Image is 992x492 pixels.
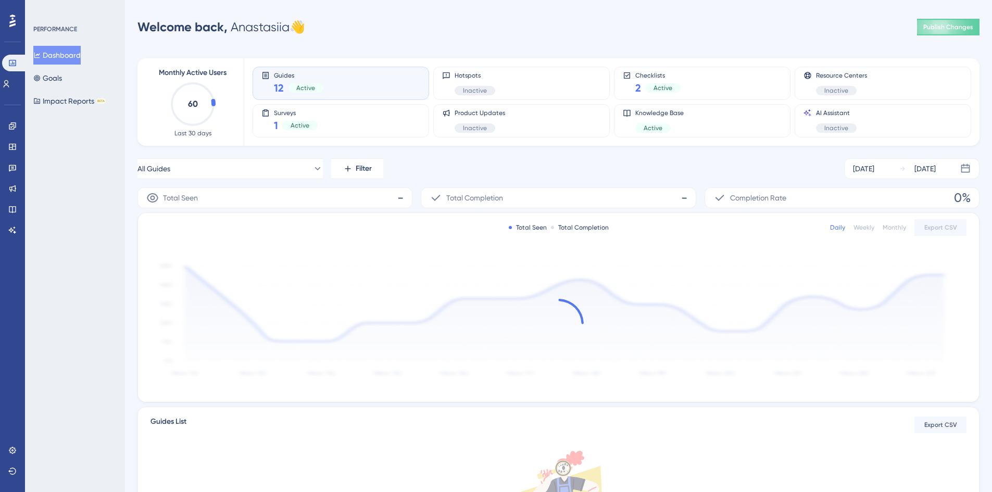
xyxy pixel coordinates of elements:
span: Active [296,84,315,92]
button: Publish Changes [917,19,980,35]
div: Weekly [853,223,874,232]
div: [DATE] [914,162,936,175]
div: PERFORMANCE [33,25,77,33]
span: 1 [274,118,278,133]
span: Export CSV [924,421,957,429]
span: Last 30 days [174,129,211,137]
span: AI Assistant [816,109,857,117]
span: 2 [635,81,641,95]
text: 60 [188,99,198,109]
span: Inactive [824,124,848,132]
button: Export CSV [914,219,966,236]
button: Impact ReportsBETA [33,92,106,110]
span: Hotspots [455,71,495,80]
span: Guides List [150,415,186,434]
span: Inactive [824,86,848,95]
span: Publish Changes [923,23,973,31]
button: Filter [331,158,383,179]
span: Total Completion [446,192,503,204]
button: Dashboard [33,46,81,65]
span: Export CSV [924,223,957,232]
div: Anastasiia 👋 [137,19,305,35]
div: Total Completion [551,223,609,232]
span: All Guides [137,162,170,175]
span: Product Updates [455,109,505,117]
span: Resource Centers [816,71,867,80]
span: Guides [274,71,323,79]
span: Active [644,124,662,132]
span: Active [654,84,672,92]
span: Checklists [635,71,681,79]
span: Knowledge Base [635,109,684,117]
span: Monthly Active Users [159,67,227,79]
div: Monthly [883,223,906,232]
div: BETA [96,98,106,104]
span: Inactive [463,124,487,132]
span: Active [291,121,309,130]
span: Filter [356,162,372,175]
div: [DATE] [853,162,874,175]
span: - [397,190,404,206]
span: Inactive [463,86,487,95]
span: 0% [954,190,971,206]
button: Goals [33,69,62,87]
span: - [681,190,687,206]
span: 12 [274,81,284,95]
button: Export CSV [914,417,966,433]
span: Surveys [274,109,318,116]
span: Welcome back, [137,19,228,34]
div: Daily [830,223,845,232]
span: Completion Rate [730,192,786,204]
div: Total Seen [509,223,547,232]
span: Total Seen [163,192,198,204]
button: All Guides [137,158,323,179]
